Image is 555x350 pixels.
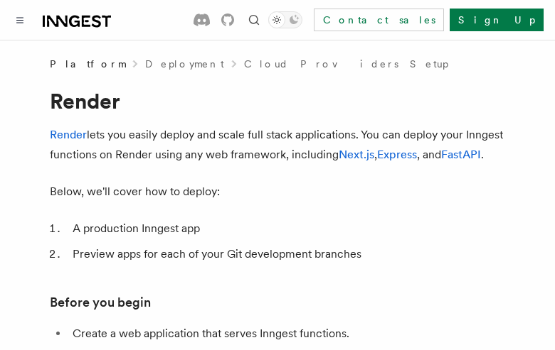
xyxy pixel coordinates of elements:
[50,292,151,312] a: Before you begin
[245,11,263,28] button: Find something...
[68,324,505,344] li: Create a web application that serves Inngest functions.
[50,88,505,114] h1: Render
[50,182,505,202] p: Below, we'll cover how to deploy:
[268,11,302,28] button: Toggle dark mode
[339,148,374,161] a: Next.js
[68,219,505,239] li: A production Inngest app
[145,57,224,71] a: Deployment
[11,11,28,28] button: Toggle navigation
[377,148,417,161] a: Express
[450,9,544,31] a: Sign Up
[68,244,505,264] li: Preview apps for each of your Git development branches
[441,148,481,161] a: FastAPI
[50,125,505,165] p: lets you easily deploy and scale full stack applications. You can deploy your Inngest functions o...
[50,128,87,141] a: Render
[244,57,448,71] a: Cloud Providers Setup
[50,57,125,71] span: Platform
[314,9,444,31] a: Contact sales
